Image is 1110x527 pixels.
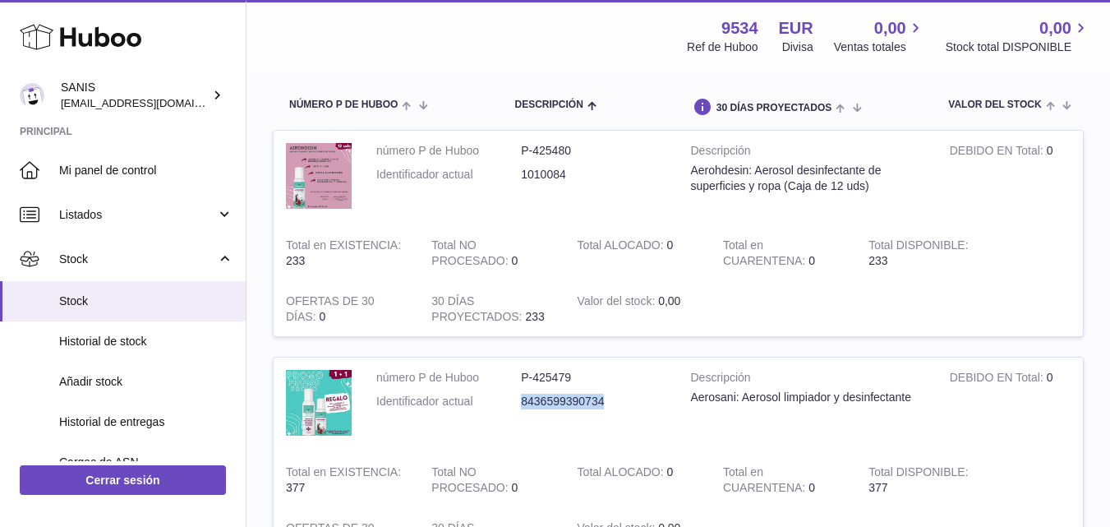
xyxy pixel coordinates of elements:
strong: Total en CUARENTENA [723,465,808,498]
span: 0,00 [1039,17,1071,39]
td: 0 [937,358,1083,452]
td: 0 [419,452,564,508]
td: 0 [565,225,711,281]
td: 233 [274,225,419,281]
td: 0 [274,281,419,337]
div: SANIS [61,80,209,111]
span: 0 [808,481,815,494]
dd: P-425479 [521,370,666,386]
td: 0 [937,131,1083,225]
a: Cerrar sesión [20,465,226,495]
span: 0,00 [658,294,680,307]
strong: DEBIDO EN Total [950,371,1047,388]
span: Historial de stock [59,334,233,349]
div: Aerosani: Aerosol limpiador y desinfectante [691,390,925,405]
strong: 30 DÍAS PROYECTADOS [431,294,525,327]
strong: Descripción [691,143,925,163]
td: 233 [419,281,564,337]
span: Stock [59,294,233,309]
div: Aerohdesin: Aerosol desinfectante de superficies y ropa (Caja de 12 uds) [691,163,925,194]
span: Listados [59,207,216,223]
span: Stock total DISPONIBLE [946,39,1090,55]
strong: OFERTAS DE 30 DÍAS [286,294,375,327]
span: [EMAIL_ADDRESS][DOMAIN_NAME] [61,96,242,109]
span: 0,00 [874,17,906,39]
span: Historial de entregas [59,414,233,430]
span: 30 DÍAS PROYECTADOS [716,103,831,113]
strong: Total en EXISTENCIA [286,465,401,483]
img: ccx@sanimusic.net [20,83,44,108]
strong: Total ALOCADO [578,238,667,256]
strong: Total NO PROCESADO [431,465,511,498]
dt: Identificador actual [376,167,521,183]
span: Añadir stock [59,374,233,390]
dd: 1010084 [521,167,666,183]
td: 0 [565,452,711,508]
dt: número P de Huboo [376,370,521,386]
span: Ventas totales [834,39,925,55]
strong: Total DISPONIBLE [868,465,968,483]
div: Ref de Huboo [687,39,758,55]
strong: EUR [779,17,813,39]
a: 0,00 Ventas totales [834,17,925,55]
img: product image [286,143,352,209]
td: 377 [274,452,419,508]
strong: Valor del stock [578,294,659,312]
span: número P de Huboo [289,99,398,110]
dt: número P de Huboo [376,143,521,159]
td: 0 [419,225,564,281]
div: Divisa [782,39,813,55]
dt: Identificador actual [376,394,521,409]
strong: Total DISPONIBLE [868,238,968,256]
strong: Total NO PROCESADO [431,238,511,271]
strong: DEBIDO EN Total [950,144,1047,161]
a: 0,00 Stock total DISPONIBLE [946,17,1090,55]
span: Stock [59,252,216,267]
strong: Descripción [691,370,925,390]
dd: P-425480 [521,143,666,159]
td: 377 [856,452,1002,508]
span: Valor del stock [948,99,1041,110]
span: Cargas de ASN [59,455,233,470]
strong: Total ALOCADO [578,465,667,483]
span: Descripción [514,99,583,110]
span: Mi panel de control [59,163,233,178]
strong: 9534 [721,17,758,39]
strong: Total en EXISTENCIA [286,238,401,256]
img: product image [286,370,352,436]
td: 233 [856,225,1002,281]
span: 0 [808,254,815,267]
strong: Total en CUARENTENA [723,238,808,271]
dd: 8436599390734 [521,394,666,409]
